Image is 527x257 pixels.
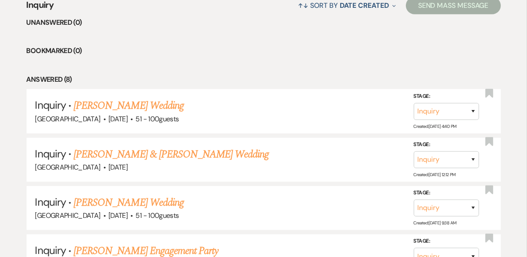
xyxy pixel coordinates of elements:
[27,45,501,57] li: Bookmarked (0)
[35,114,101,123] span: [GEOGRAPHIC_DATA]
[136,114,179,123] span: 51 - 100 guests
[35,195,66,209] span: Inquiry
[414,172,456,177] span: Created: [DATE] 12:12 PM
[35,98,66,112] span: Inquiry
[35,163,101,172] span: [GEOGRAPHIC_DATA]
[108,114,128,123] span: [DATE]
[74,147,269,162] a: [PERSON_NAME] & [PERSON_NAME] Wedding
[136,211,179,220] span: 51 - 100 guests
[74,195,184,210] a: [PERSON_NAME] Wedding
[35,244,66,257] span: Inquiry
[414,237,479,246] label: Stage:
[414,220,456,226] span: Created: [DATE] 9:38 AM
[414,123,456,129] span: Created: [DATE] 4:40 PM
[298,1,309,10] span: ↑↓
[27,74,501,85] li: Answered (8)
[74,98,184,113] a: [PERSON_NAME] Wedding
[35,147,66,160] span: Inquiry
[35,211,101,220] span: [GEOGRAPHIC_DATA]
[108,211,128,220] span: [DATE]
[27,17,501,28] li: Unanswered (0)
[414,188,479,198] label: Stage:
[340,1,389,10] span: Date Created
[414,92,479,101] label: Stage:
[414,140,479,150] label: Stage:
[108,163,128,172] span: [DATE]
